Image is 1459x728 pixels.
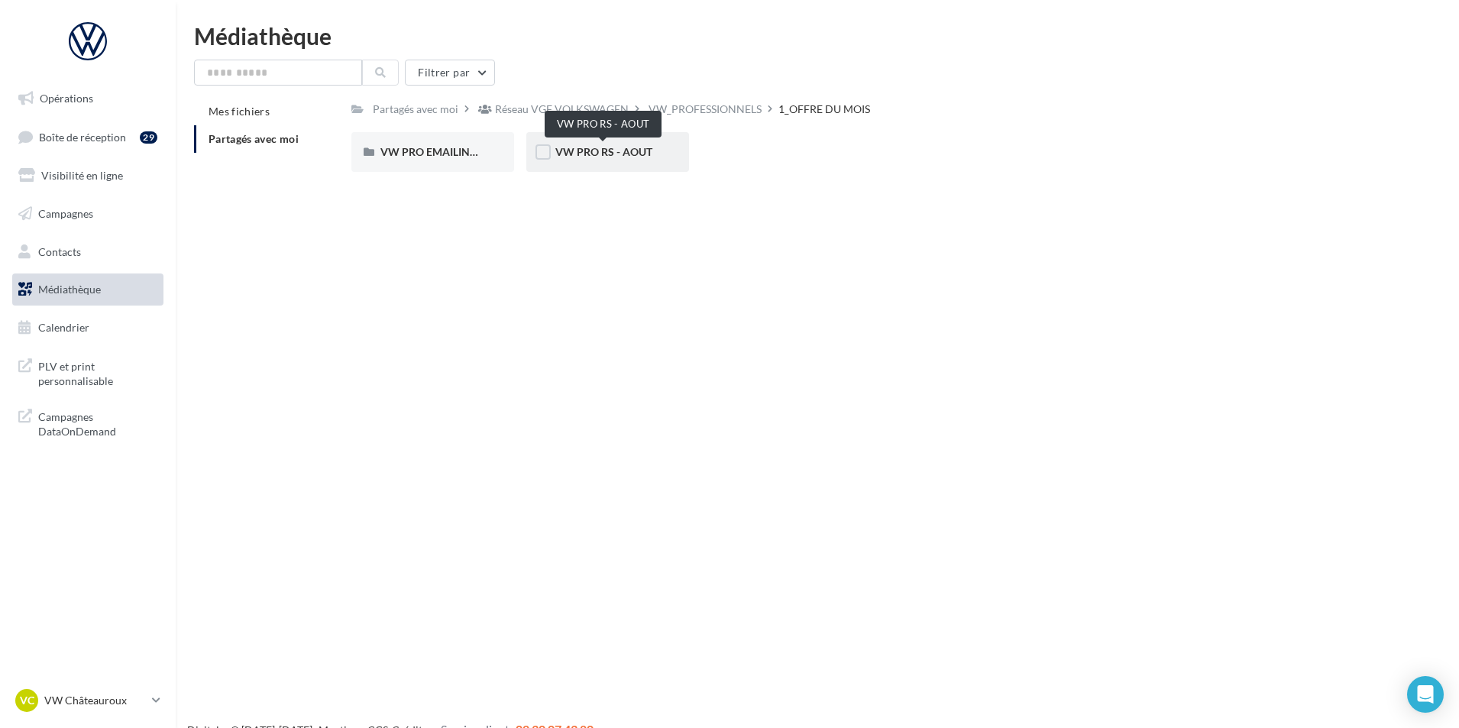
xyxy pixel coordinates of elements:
div: Médiathèque [194,24,1441,47]
button: Filtrer par [405,60,495,86]
a: Calendrier [9,312,167,344]
a: VC VW Châteauroux [12,686,163,715]
div: Réseau VGF VOLKSWAGEN [495,102,629,117]
div: VW_PROFESSIONNELS [649,102,762,117]
div: 1_OFFRE DU MOIS [778,102,870,117]
span: PLV et print personnalisable [38,356,157,389]
span: Campagnes [38,207,93,220]
a: PLV et print personnalisable [9,350,167,395]
span: Médiathèque [38,283,101,296]
a: Contacts [9,236,167,268]
span: Mes fichiers [209,105,270,118]
a: Médiathèque [9,273,167,306]
div: 29 [140,131,157,144]
div: VW PRO RS - AOUT [545,111,662,138]
span: VC [20,693,34,708]
span: Contacts [38,244,81,257]
span: Visibilité en ligne [41,169,123,182]
a: Campagnes DataOnDemand [9,400,167,445]
span: Boîte de réception [39,130,126,143]
span: Campagnes DataOnDemand [38,406,157,439]
span: Partagés avec moi [209,132,299,145]
div: Partagés avec moi [373,102,458,117]
a: Boîte de réception29 [9,121,167,154]
span: Opérations [40,92,93,105]
p: VW Châteauroux [44,693,146,708]
div: Open Intercom Messenger [1407,676,1444,713]
span: VW PRO RS - AOUT [555,145,652,158]
a: Visibilité en ligne [9,160,167,192]
span: Calendrier [38,321,89,334]
span: VW PRO EMAILING - AOUT [380,145,516,158]
a: Opérations [9,83,167,115]
a: Campagnes [9,198,167,230]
